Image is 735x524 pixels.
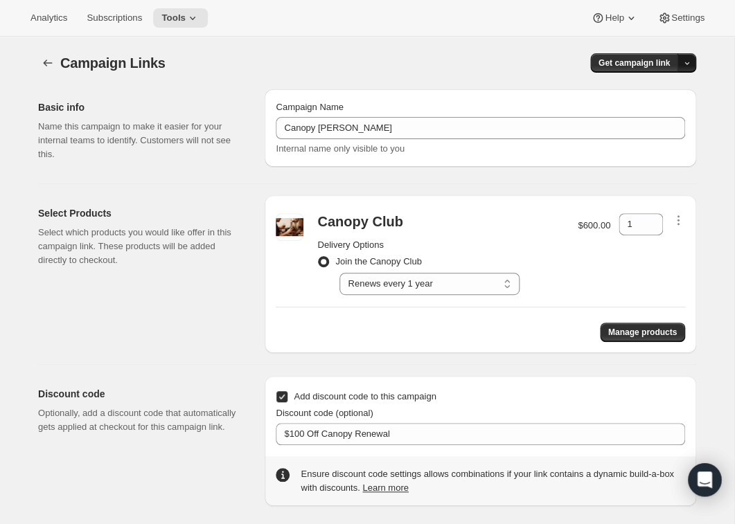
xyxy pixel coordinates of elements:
[276,143,405,154] span: Internal name only visible to you
[590,53,678,73] button: Get campaign link
[22,8,76,28] button: Analytics
[38,206,242,220] h2: Select Products
[87,12,142,24] span: Subscriptions
[38,120,242,161] p: Name this campaign to make it easier for your internal teams to identify. Customers will not see ...
[276,102,344,112] span: Campaign Name
[301,467,685,495] div: Ensure discount code settings allows combinations if your link contains a dynamic build-a-box wit...
[362,482,408,493] a: Learn more
[38,387,242,401] h2: Discount code
[78,8,150,28] button: Subscriptions
[276,423,685,445] input: Enter code
[578,219,610,233] p: $600.00
[583,8,646,28] button: Help
[335,256,421,266] span: Join the Canopy Club
[600,323,685,342] button: Manage products
[153,8,208,28] button: Tools
[688,463,721,496] div: Open Intercom Messenger
[599,57,670,69] span: Get campaign link
[60,55,166,71] span: Campaign Links
[294,391,436,401] span: Add discount code to this campaign
[605,12,623,24] span: Help
[38,406,242,434] p: Optionally, add a discount code that automatically gets applied at checkout for this campaign link.
[608,327,677,338] span: Manage products
[671,12,705,24] span: Settings
[649,8,713,28] button: Settings
[317,238,564,252] h2: Delivery Options
[161,12,186,24] span: Tools
[38,226,242,267] p: Select which products you would like offer in this campaign link. These products will be added di...
[30,12,67,24] span: Analytics
[317,213,402,230] div: Canopy Club
[276,408,373,418] span: Discount code (optional)
[276,117,685,139] input: Example: Seasonal campaign
[38,100,242,114] h2: Basic info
